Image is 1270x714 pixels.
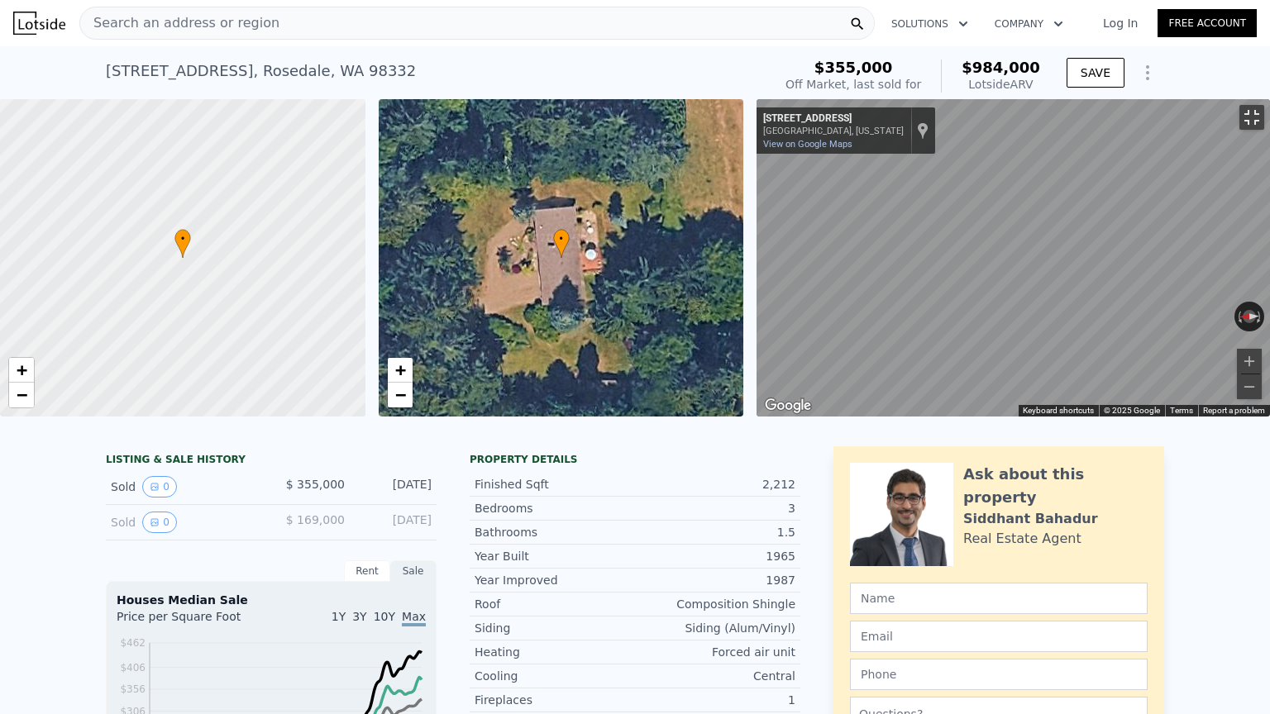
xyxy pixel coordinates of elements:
div: Composition Shingle [635,596,795,612]
a: Log In [1083,15,1158,31]
div: 1965 [635,548,795,564]
a: Zoom in [9,358,34,383]
span: • [553,231,570,246]
button: Keyboard shortcuts [1023,405,1094,416]
div: Cooling [475,668,635,684]
div: • [174,229,191,258]
img: Lotside [13,12,65,35]
div: [DATE] [358,476,432,497]
div: Sold [111,512,258,533]
div: Bathrooms [475,524,635,540]
div: Price per Square Foot [117,608,271,635]
div: • [553,229,570,258]
input: Name [850,583,1148,614]
div: Sold [111,476,258,497]
div: Bedrooms [475,500,635,516]
span: Search an address or region [80,13,279,33]
div: 3 [635,500,795,516]
div: Forced air unit [635,644,795,660]
div: Real Estate Agent [963,529,1081,549]
div: Street View [757,99,1270,416]
div: 1987 [635,572,795,588]
div: Lotside ARV [962,76,1040,93]
tspan: $356 [120,683,146,695]
button: Rotate clockwise [1256,302,1265,331]
a: Zoom out [388,383,413,407]
div: Property details [470,453,800,466]
span: $ 169,000 [286,513,345,526]
div: 1.5 [635,524,795,540]
span: Max [402,610,426,626]
a: Report a problem [1203,406,1265,415]
span: − [17,384,27,405]
tspan: $462 [120,637,146,649]
div: Map [757,99,1270,416]
span: $ 355,000 [286,478,345,491]
div: Fireplaces [475,692,635,708]
div: Sale [390,560,437,582]
div: Houses Median Sale [117,592,426,608]
span: $984,000 [962,59,1040,76]
div: Year Improved [475,572,635,588]
img: Google [761,395,815,416]
button: Show Options [1131,56,1164,89]
div: Year Built [475,548,635,564]
button: Toggle fullscreen view [1239,105,1264,130]
div: Off Market, last sold for [785,76,921,93]
div: Roof [475,596,635,612]
tspan: $406 [120,662,146,674]
div: Ask about this property [963,463,1148,509]
div: 1 [635,692,795,708]
div: Siddhant Bahadur [963,509,1098,529]
button: View historical data [142,476,177,497]
input: Email [850,621,1148,652]
span: + [394,359,405,380]
button: Solutions [878,9,981,39]
span: 3Y [352,610,366,623]
div: Siding (Alum/Vinyl) [635,620,795,636]
span: + [17,359,27,380]
button: View historical data [142,512,177,533]
div: [STREET_ADDRESS] , Rosedale , WA 98332 [106,59,416,83]
span: 10Y [374,610,395,623]
a: Show location on map [917,121,929,140]
span: • [174,231,191,246]
div: [DATE] [358,512,432,533]
div: Siding [475,620,635,636]
a: Zoom out [9,383,34,407]
a: View on Google Maps [763,139,852,150]
div: [STREET_ADDRESS] [763,112,904,126]
div: 2,212 [635,476,795,493]
div: Central [635,668,795,684]
button: Rotate counterclockwise [1234,302,1244,331]
div: Rent [344,560,390,582]
span: $355,000 [814,59,893,76]
input: Phone [850,659,1148,690]
a: Open this area in Google Maps (opens a new window) [761,395,815,416]
button: Zoom out [1237,374,1262,399]
div: Finished Sqft [475,476,635,493]
span: © 2025 Google [1104,406,1160,415]
a: Free Account [1158,9,1257,37]
a: Zoom in [388,358,413,383]
button: Company [981,9,1077,39]
span: 1Y [332,610,346,623]
button: SAVE [1067,58,1124,88]
button: Zoom in [1237,349,1262,374]
button: Reset the view [1234,310,1264,323]
div: LISTING & SALE HISTORY [106,453,437,469]
a: Terms (opens in new tab) [1170,406,1193,415]
div: Heating [475,644,635,660]
span: − [394,384,405,405]
div: [GEOGRAPHIC_DATA], [US_STATE] [763,126,904,136]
